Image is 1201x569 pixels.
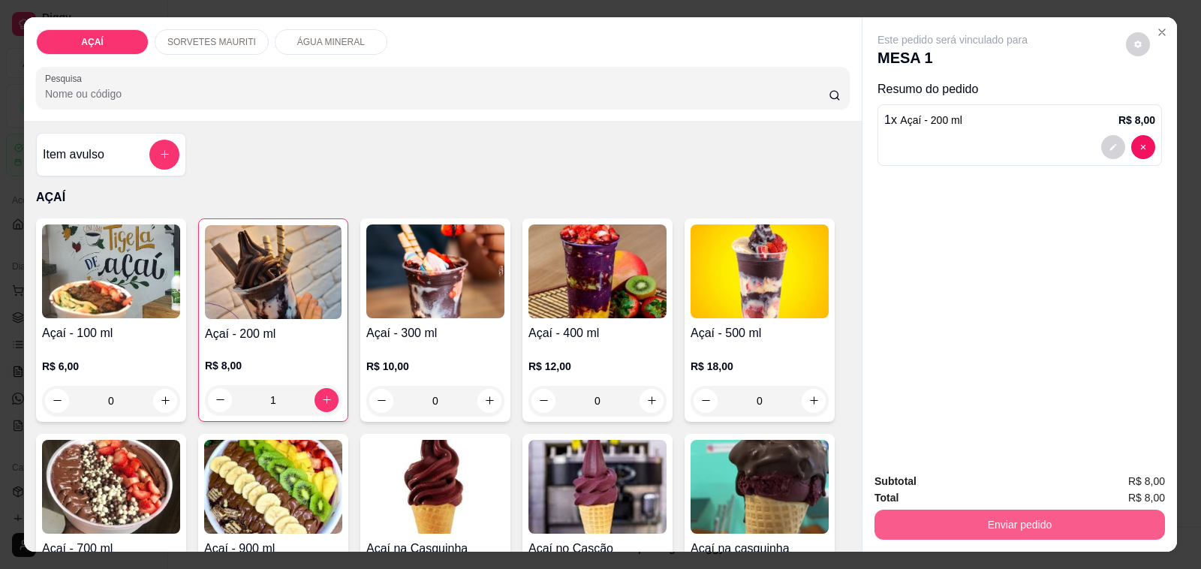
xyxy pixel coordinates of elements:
[42,359,180,374] p: R$ 6,00
[45,72,87,85] label: Pesquisa
[691,440,829,534] img: product-image
[366,540,504,558] h4: Açaí na Casquinha
[366,359,504,374] p: R$ 10,00
[1101,135,1125,159] button: decrease-product-quantity
[42,440,180,534] img: product-image
[528,440,667,534] img: product-image
[1131,135,1155,159] button: decrease-product-quantity
[528,224,667,318] img: product-image
[874,475,917,487] strong: Subtotal
[877,80,1162,98] p: Resumo do pedido
[205,225,342,319] img: product-image
[1118,113,1155,128] p: R$ 8,00
[297,36,365,48] p: ÁGUA MINERAL
[36,188,850,206] p: AÇAÍ
[43,146,104,164] h4: Item avulso
[205,358,342,373] p: R$ 8,00
[205,325,342,343] h4: Açaí - 200 ml
[528,324,667,342] h4: Açaí - 400 ml
[149,140,179,170] button: add-separate-item
[877,32,1028,47] p: Este pedido será vinculado para
[874,510,1165,540] button: Enviar pedido
[1150,20,1174,44] button: Close
[528,540,667,558] h4: Açaí no Cascão
[366,224,504,318] img: product-image
[42,324,180,342] h4: Açaí - 100 ml
[900,114,962,126] span: Açaí - 200 ml
[1128,473,1165,489] span: R$ 8,00
[204,540,342,558] h4: Açaí - 900 ml
[81,36,103,48] p: AÇAÍ
[204,440,342,534] img: product-image
[884,111,962,129] p: 1 x
[167,36,256,48] p: SORVETES MAURITI
[1126,32,1150,56] button: decrease-product-quantity
[528,359,667,374] p: R$ 12,00
[366,324,504,342] h4: Açaí - 300 ml
[874,492,898,504] strong: Total
[42,224,180,318] img: product-image
[691,359,829,374] p: R$ 18,00
[42,540,180,558] h4: Açaí - 700 ml
[691,324,829,342] h4: Açaí - 500 ml
[877,47,1028,68] p: MESA 1
[45,86,829,101] input: Pesquisa
[691,224,829,318] img: product-image
[1128,489,1165,506] span: R$ 8,00
[366,440,504,534] img: product-image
